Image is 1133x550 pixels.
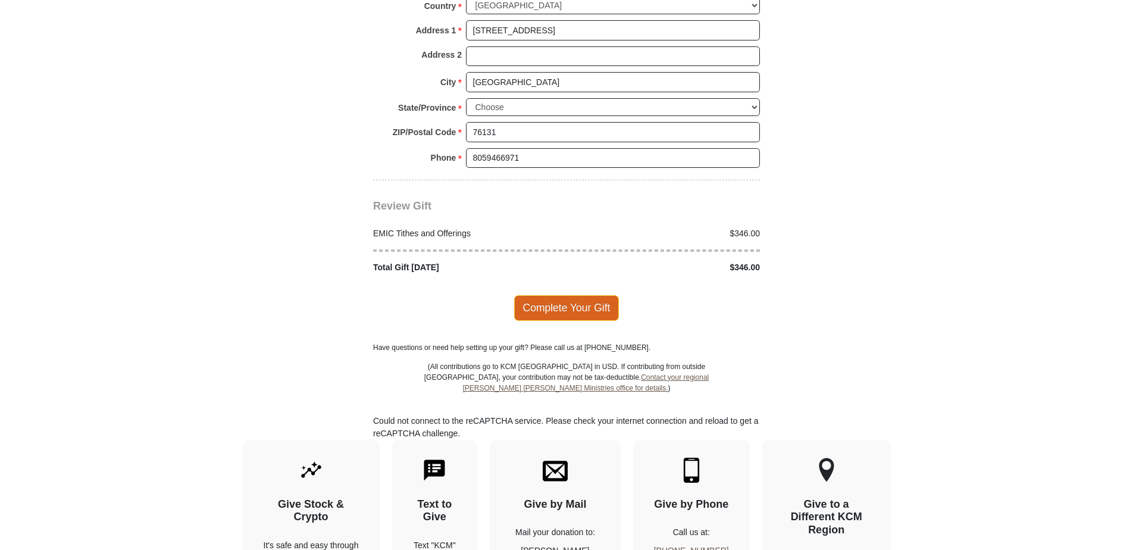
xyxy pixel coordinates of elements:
strong: State/Province [398,99,456,116]
strong: City [440,74,456,90]
h4: Text to Give [413,498,457,524]
h4: Give by Mail [511,498,600,511]
img: text-to-give.svg [422,458,447,483]
p: Call us at: [654,526,729,539]
h4: Give Stock & Crypto [264,498,359,524]
p: Mail your donation to: [511,526,600,539]
img: envelope.svg [543,458,568,483]
a: Contact your regional [PERSON_NAME] [PERSON_NAME] Ministries office for details. [462,373,709,392]
strong: ZIP/Postal Code [393,124,456,140]
span: Complete Your Gift [514,295,619,320]
strong: Phone [431,149,456,166]
h4: Give by Phone [654,498,729,511]
span: Review Gift [373,200,431,212]
div: Could not connect to the reCAPTCHA service. Please check your internet connection and reload to g... [373,415,760,440]
div: $346.00 [566,261,766,274]
strong: Address 2 [421,46,462,63]
img: mobile.svg [679,458,704,483]
div: $346.00 [566,227,766,240]
div: Total Gift [DATE] [367,261,567,274]
div: EMIC Tithes and Offerings [367,227,567,240]
img: other-region [818,458,835,483]
strong: Address 1 [416,22,456,39]
p: (All contributions go to KCM [GEOGRAPHIC_DATA] in USD. If contributing from outside [GEOGRAPHIC_D... [424,361,709,415]
p: Have questions or need help setting up your gift? Please call us at [PHONE_NUMBER]. [373,342,760,353]
img: give-by-stock.svg [299,458,324,483]
h4: Give to a Different KCM Region [783,498,870,537]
